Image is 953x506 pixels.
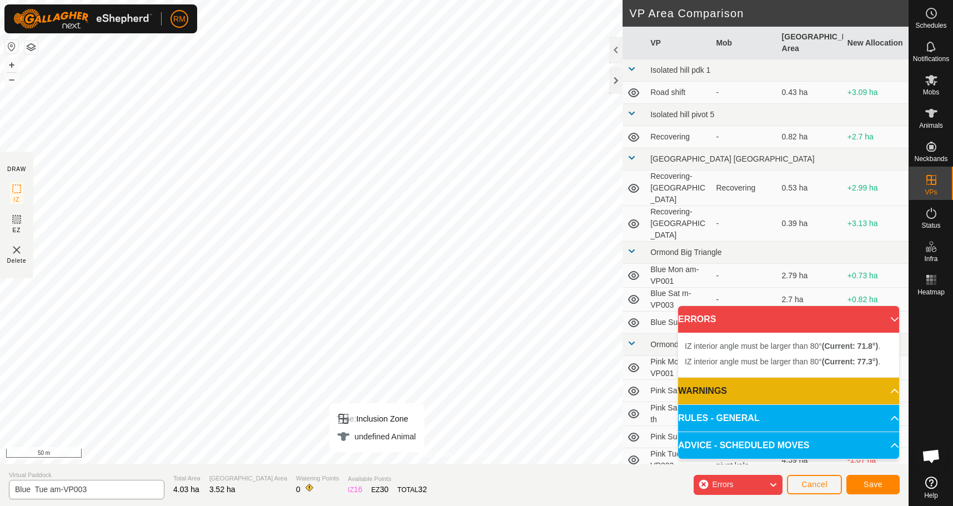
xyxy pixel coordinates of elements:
span: [GEOGRAPHIC_DATA] [GEOGRAPHIC_DATA] [650,154,814,163]
b: (Current: 71.8°) [822,342,878,350]
img: Gallagher Logo [13,9,152,29]
button: Reset Map [5,40,18,53]
th: Mob [711,27,777,59]
div: - [716,270,773,282]
span: RULES - GENERAL [678,412,760,425]
p-accordion-header: ADVICE - SCHEDULED MOVES [678,432,899,459]
span: Isolated hill pdk 1 [650,66,710,74]
img: VP [10,243,23,257]
span: Save [864,480,882,489]
td: +0.82 ha [843,288,909,312]
a: Privacy Policy [410,449,452,459]
span: WARNINGS [678,384,727,398]
div: TOTAL [398,484,427,495]
span: Heatmap [917,289,945,295]
span: 32 [418,485,427,494]
button: + [5,58,18,72]
td: Pink Mon am-VP001 [646,356,711,380]
td: +3.13 ha [843,206,909,242]
td: 0.82 ha [778,126,843,148]
td: Pink Tue am-VP002 [646,448,711,472]
td: 0.43 ha [778,82,843,104]
div: - [716,131,773,143]
span: RM [173,13,185,25]
div: IZ [348,484,362,495]
span: Schedules [915,22,946,29]
span: Ormond Big Triangle [650,248,721,257]
td: +3.09 ha [843,82,909,104]
span: Isolated hill pivot 5 [650,110,714,119]
p-accordion-header: WARNINGS [678,378,899,404]
span: IZ interior angle must be larger than 80° . [685,342,880,350]
span: Virtual Paddock [9,470,164,480]
span: Mobs [923,89,939,96]
span: Help [924,492,938,499]
a: Open chat [915,439,948,473]
td: -1.07 ha [843,448,909,472]
div: undefined Animal [337,430,415,443]
span: ERRORS [678,313,716,326]
td: Recovering-[GEOGRAPHIC_DATA] [646,171,711,206]
td: Blue Sun am [646,312,711,334]
p-accordion-content: ERRORS [678,333,899,377]
span: Available Points [348,474,427,484]
a: Contact Us [465,449,498,459]
p-accordion-header: ERRORS [678,306,899,333]
span: Cancel [801,480,827,489]
span: 30 [380,485,389,494]
span: Delete [7,257,27,265]
button: Cancel [787,475,842,494]
div: Inclusion Zone [337,412,415,425]
td: Pink Sun am [646,426,711,448]
td: Blue Mon am-VP001 [646,264,711,288]
div: Recovering [716,182,773,194]
span: ADVICE - SCHEDULED MOVES [678,439,809,452]
span: Errors [712,480,733,489]
span: Ormond Small Pivot [650,340,719,349]
button: – [5,73,18,86]
span: Neckbands [914,156,947,162]
td: 0.53 ha [778,171,843,206]
div: DRAW [7,165,26,173]
td: +2.99 ha [843,171,909,206]
td: Pink Sat am [646,380,711,402]
div: - [716,218,773,229]
div: - [716,294,773,305]
th: VP [646,27,711,59]
b: (Current: 77.3°) [822,357,878,366]
span: [GEOGRAPHIC_DATA] Area [209,474,287,483]
span: IZ [14,196,20,204]
span: IZ interior angle must be larger than 80° . [685,357,880,366]
th: [GEOGRAPHIC_DATA] Area [778,27,843,59]
span: 16 [354,485,363,494]
span: EZ [13,226,21,234]
h2: VP Area Comparison [629,7,909,20]
span: 0 [296,485,300,494]
span: 3.52 ha [209,485,235,494]
td: +2.7 ha [843,126,909,148]
td: Road shift [646,82,711,104]
td: 2.79 ha [778,264,843,288]
span: Animals [919,122,943,129]
td: Pink Sat am-30 th [646,402,711,426]
span: Infra [924,255,937,262]
a: Help [909,472,953,503]
td: 4.59 ha [778,448,843,472]
div: Ormond small pivot kale [716,448,773,472]
td: Blue Sat m-VP003 [646,288,711,312]
span: 4.03 ha [173,485,199,494]
span: Watering Points [296,474,339,483]
td: +0.73 ha [843,264,909,288]
td: Recovering-[GEOGRAPHIC_DATA] [646,206,711,242]
span: Status [921,222,940,229]
button: Save [846,475,900,494]
span: Notifications [913,56,949,62]
td: 0.39 ha [778,206,843,242]
td: Recovering [646,126,711,148]
button: Map Layers [24,41,38,54]
span: VPs [925,189,937,196]
div: EZ [372,484,389,495]
td: 2.7 ha [778,288,843,312]
p-accordion-header: RULES - GENERAL [678,405,899,432]
div: - [716,87,773,98]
